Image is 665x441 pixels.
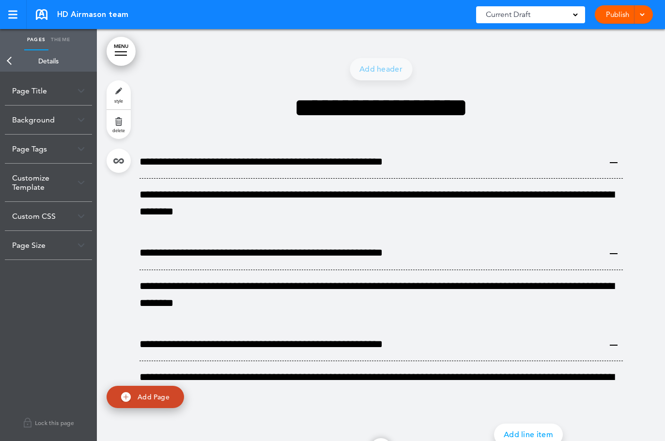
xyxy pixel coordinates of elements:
span: Add Page [138,393,170,401]
span: HD Airmason team [57,9,128,20]
img: lock.svg [23,416,32,429]
div: Customize Template [5,164,92,201]
img: arrow-down@2x.png [77,146,85,152]
img: arrow-down@2x.png [77,213,85,219]
a: Publish [602,5,633,24]
a: delete [107,110,131,139]
a: MENU [107,37,136,66]
img: arrow-down@2x.png [77,117,85,122]
a: Theme [48,29,73,50]
div: Custom CSS [5,202,92,230]
a: style [107,80,131,109]
img: arrow-down@2x.png [77,243,85,248]
a: Pages [24,29,48,50]
a: Lock this page [5,409,92,436]
div: Page Size [5,231,92,259]
span: delete [112,127,125,133]
img: add.svg [121,392,131,402]
div: Page Title [5,76,92,105]
a: Add Page [107,386,184,409]
div: Background [5,106,92,134]
span: Current Draft [486,8,530,21]
span: style [114,98,123,104]
img: arrow-down@2x.png [77,88,85,93]
div: Page Tags [5,135,92,163]
a: Add header [350,58,412,80]
img: arrow-down@2x.png [77,180,85,185]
